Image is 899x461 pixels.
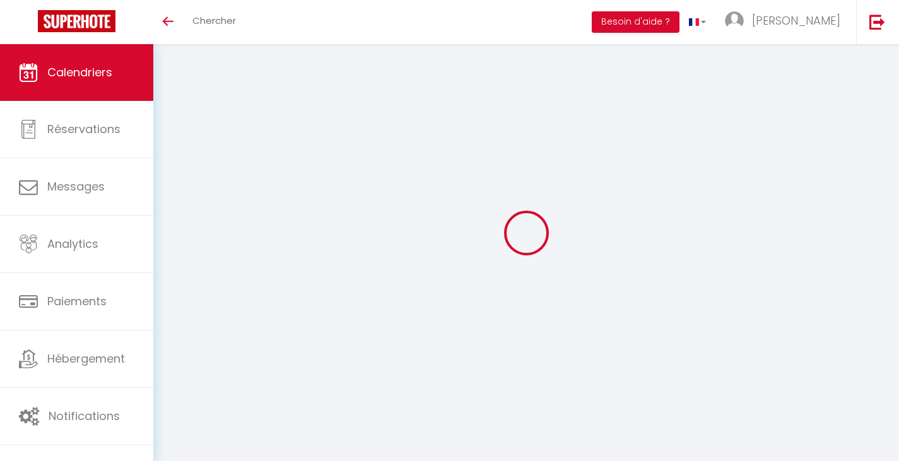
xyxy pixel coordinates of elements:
span: Notifications [49,408,120,424]
span: Analytics [47,236,98,252]
img: ... [725,11,744,30]
img: Super Booking [38,10,115,32]
span: Messages [47,178,105,194]
span: Calendriers [47,64,112,80]
span: Réservations [47,121,120,137]
span: Hébergement [47,351,125,366]
button: Besoin d'aide ? [592,11,679,33]
span: Chercher [192,14,236,27]
span: [PERSON_NAME] [752,13,840,28]
span: Paiements [47,293,107,309]
img: logout [869,14,885,30]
